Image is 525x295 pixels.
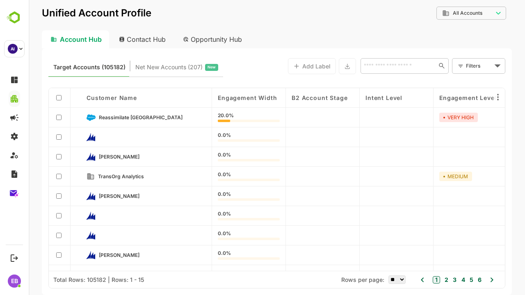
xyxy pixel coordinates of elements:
[189,113,251,122] div: 20.0%
[13,30,80,48] div: Account Hub
[439,275,445,284] button: 5
[310,58,327,74] button: Export the selected data as CSV
[189,152,251,161] div: 0.0%
[189,192,251,201] div: 0.0%
[413,9,464,17] div: All Accounts
[25,276,115,283] div: Total Rows: 105182 | Rows: 1 - 15
[25,62,97,73] span: Known accounts you’ve identified to target - imported from CRM, Offline upload, or promoted from ...
[436,57,477,75] div: Filters
[13,8,123,18] p: Unified Account Profile
[69,173,115,179] span: TransOrg Analytics
[58,94,108,101] span: Customer Name
[408,5,477,21] div: All Accounts
[107,62,189,73] div: Newly surfaced ICP-fit accounts from Intent, Website, LinkedIn, and other engagement signals.
[411,172,443,181] div: MEDIUM
[189,211,251,220] div: 0.0%
[70,154,111,160] span: Conner-Nguyen
[148,30,221,48] div: Opportunity Hub
[8,44,18,54] div: AI
[70,114,154,120] span: Reassimilate Argentina
[447,275,453,284] button: 6
[431,275,436,284] button: 4
[70,252,111,258] span: Hawkins-Crosby
[424,10,454,16] span: All Accounts
[422,275,428,284] button: 3
[179,62,187,73] span: New
[411,113,449,122] div: VERY HIGH
[189,133,251,142] div: 0.0%
[404,276,411,284] button: 1
[189,270,251,279] div: 0.0%
[337,94,374,101] span: Intent Level
[8,275,21,288] div: EB
[414,275,420,284] button: 2
[189,231,251,240] div: 0.0%
[189,94,248,101] span: Engagement Width
[70,193,111,199] span: Armstrong-Cabrera
[411,94,468,101] span: Engagement Level
[259,58,307,74] button: Add Label
[263,94,319,101] span: B2 Account Stage
[4,10,25,25] img: BambooboxLogoMark.f1c84d78b4c51b1a7b5f700c9845e183.svg
[189,172,251,181] div: 0.0%
[313,276,356,283] span: Rows per page:
[107,62,174,73] span: Net New Accounts ( 207 )
[189,251,251,260] div: 0.0%
[9,252,20,263] button: Logout
[437,61,463,70] div: Filters
[84,30,144,48] div: Contact Hub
